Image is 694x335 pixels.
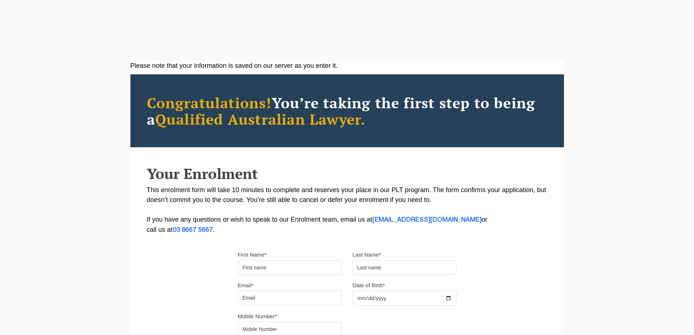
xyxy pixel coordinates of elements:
label: Date of Birth* [353,282,385,289]
input: Email [238,291,342,305]
a: [EMAIL_ADDRESS][DOMAIN_NAME] [372,217,482,223]
input: First name [238,260,342,275]
div: Please note that your information is saved on our server as you enter it. [130,61,564,71]
span: Qualified Australian Lawyer. [155,109,366,129]
label: First Name* [238,251,267,258]
p: This enrolment form will take 10 minutes to complete and reserves your place in our PLT program. ... [147,185,548,235]
input: Last name [353,260,456,275]
label: Last Name* [353,251,381,258]
h2: Your Enrolment [147,165,548,182]
h2: You’re taking the first step to being a [147,94,548,127]
a: 03 8667 5667 [173,227,213,233]
label: Email* [238,282,254,289]
span: Congratulations! [147,93,272,112]
label: Mobile Number* [238,313,277,320]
